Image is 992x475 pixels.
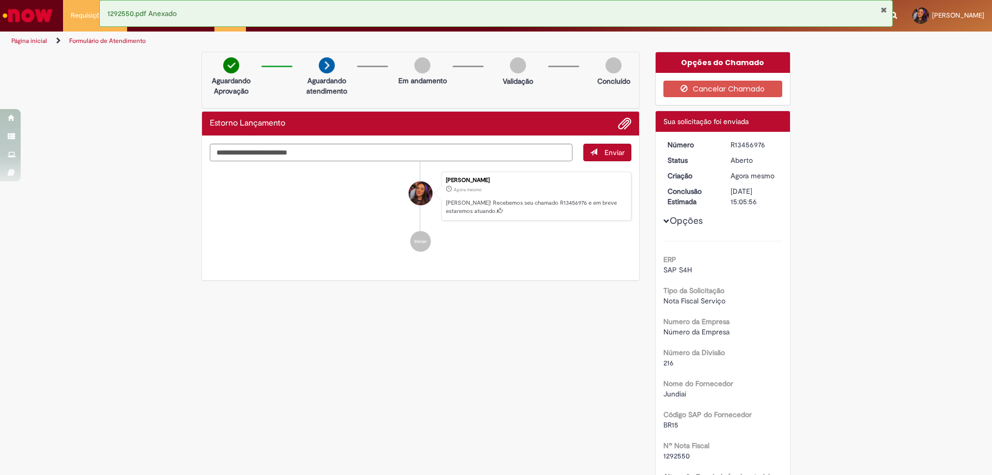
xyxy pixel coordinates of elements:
time: 28/08/2025 11:05:53 [454,187,482,193]
button: Adicionar anexos [618,117,631,130]
span: BR15 [663,420,678,430]
button: Cancelar Chamado [663,81,783,97]
div: Leticia Machado Lima [409,181,432,205]
dt: Número [660,140,723,150]
b: Número da Divisão [663,348,725,357]
b: ERP [663,255,676,264]
img: check-circle-green.png [223,57,239,73]
b: Nome do Fornecedor [663,379,733,388]
span: Sua solicitação foi enviada [663,117,749,126]
dt: Criação [660,171,723,181]
p: [PERSON_NAME]! Recebemos seu chamado R13456976 e em breve estaremos atuando. [446,199,626,215]
div: 28/08/2025 11:05:53 [731,171,779,181]
ul: Trilhas de página [8,32,654,51]
a: Página inicial [11,37,47,45]
span: Enviar [605,148,625,157]
ul: Histórico de tíquete [210,161,631,263]
span: Nota Fiscal Serviço [663,296,725,305]
span: 1292550 [663,451,690,461]
dt: Conclusão Estimada [660,186,723,207]
span: [PERSON_NAME] [932,11,984,20]
button: Enviar [583,144,631,161]
dt: Status [660,155,723,165]
textarea: Digite sua mensagem aqui... [210,144,572,161]
img: arrow-next.png [319,57,335,73]
p: Em andamento [398,75,447,86]
b: Código SAP do Fornecedor [663,410,752,419]
div: [DATE] 15:05:56 [731,186,779,207]
img: ServiceNow [1,5,54,26]
img: img-circle-grey.png [414,57,430,73]
b: Nº Nota Fiscal [663,441,709,450]
button: Fechar Notificação [880,6,887,14]
span: Requisições [71,10,107,21]
img: img-circle-grey.png [606,57,622,73]
div: [PERSON_NAME] [446,177,626,183]
p: Concluído [597,76,630,86]
span: Número da Empresa [663,327,730,336]
span: 216 [663,358,674,367]
p: Aguardando atendimento [302,75,352,96]
div: Aberto [731,155,779,165]
b: Tipo da Solicitação [663,286,724,295]
p: Validação [503,76,533,86]
span: 1292550.pdf Anexado [107,9,177,18]
div: Opções do Chamado [656,52,791,73]
span: SAP S4H [663,265,692,274]
span: Agora mesmo [454,187,482,193]
p: Aguardando Aprovação [206,75,256,96]
h2: Estorno Lançamento Histórico de tíquete [210,119,285,128]
span: Jundiaí [663,389,686,399]
li: Leticia Machado Lima [210,172,631,221]
img: img-circle-grey.png [510,57,526,73]
time: 28/08/2025 11:05:53 [731,171,774,180]
span: Agora mesmo [731,171,774,180]
b: Numero da Empresa [663,317,730,326]
div: R13456976 [731,140,779,150]
a: Formulário de Atendimento [69,37,146,45]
